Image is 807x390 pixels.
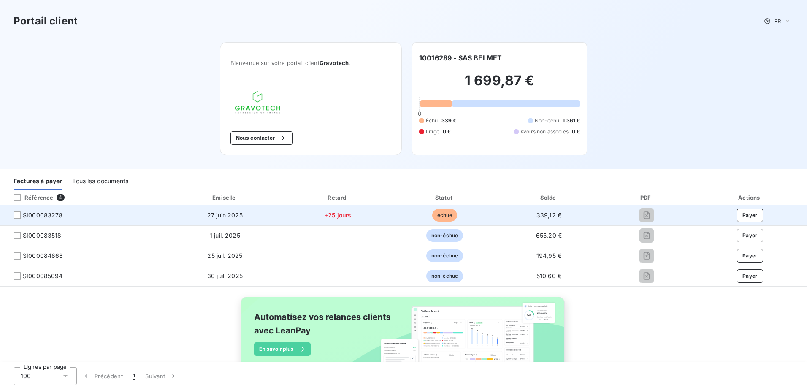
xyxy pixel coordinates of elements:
span: SI000085094 [23,272,63,280]
h2: 1 699,87 € [419,72,580,97]
img: Company logo [230,87,284,118]
span: 0 € [572,128,580,135]
h3: Portail client [14,14,78,29]
span: 0 [418,110,421,117]
span: SI000083518 [23,231,62,240]
span: 1 361 € [563,117,580,125]
div: Tous les documents [72,172,128,190]
div: Factures à payer [14,172,62,190]
span: 27 juin 2025 [207,211,243,219]
div: Retard [285,193,390,202]
div: Solde [499,193,599,202]
span: Avoirs non associés [520,128,569,135]
span: Gravotech [320,60,349,66]
span: 339 € [441,117,457,125]
div: PDF [602,193,691,202]
span: non-échue [426,229,463,242]
h6: 10016289 - SAS BELMET [419,53,502,63]
span: 194,95 € [536,252,561,259]
span: 100 [21,372,31,380]
span: 4 [57,194,64,201]
span: 655,20 € [536,232,562,239]
span: +25 jours [324,211,351,219]
span: 30 juil. 2025 [207,272,243,279]
span: 1 [133,372,135,380]
div: Référence [7,194,53,201]
span: 0 € [443,128,451,135]
span: 339,12 € [536,211,561,219]
span: échue [432,209,458,222]
span: Litige [426,128,439,135]
div: Actions [694,193,805,202]
button: Nous contacter [230,131,293,145]
span: non-échue [426,249,463,262]
span: SI000083278 [23,211,63,219]
button: Payer [737,209,763,222]
button: Payer [737,249,763,263]
span: Échu [426,117,438,125]
button: 1 [128,367,140,385]
button: Payer [737,269,763,283]
button: Suivant [140,367,183,385]
div: Émise le [168,193,282,202]
span: non-échue [426,270,463,282]
button: Précédent [77,367,128,385]
span: SI000084868 [23,252,63,260]
span: 510,60 € [536,272,561,279]
span: FR [774,18,781,24]
span: Non-échu [535,117,559,125]
button: Payer [737,229,763,242]
div: Statut [393,193,496,202]
span: Bienvenue sur votre portail client . [230,60,391,66]
span: 1 juil. 2025 [210,232,240,239]
span: 25 juil. 2025 [207,252,242,259]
